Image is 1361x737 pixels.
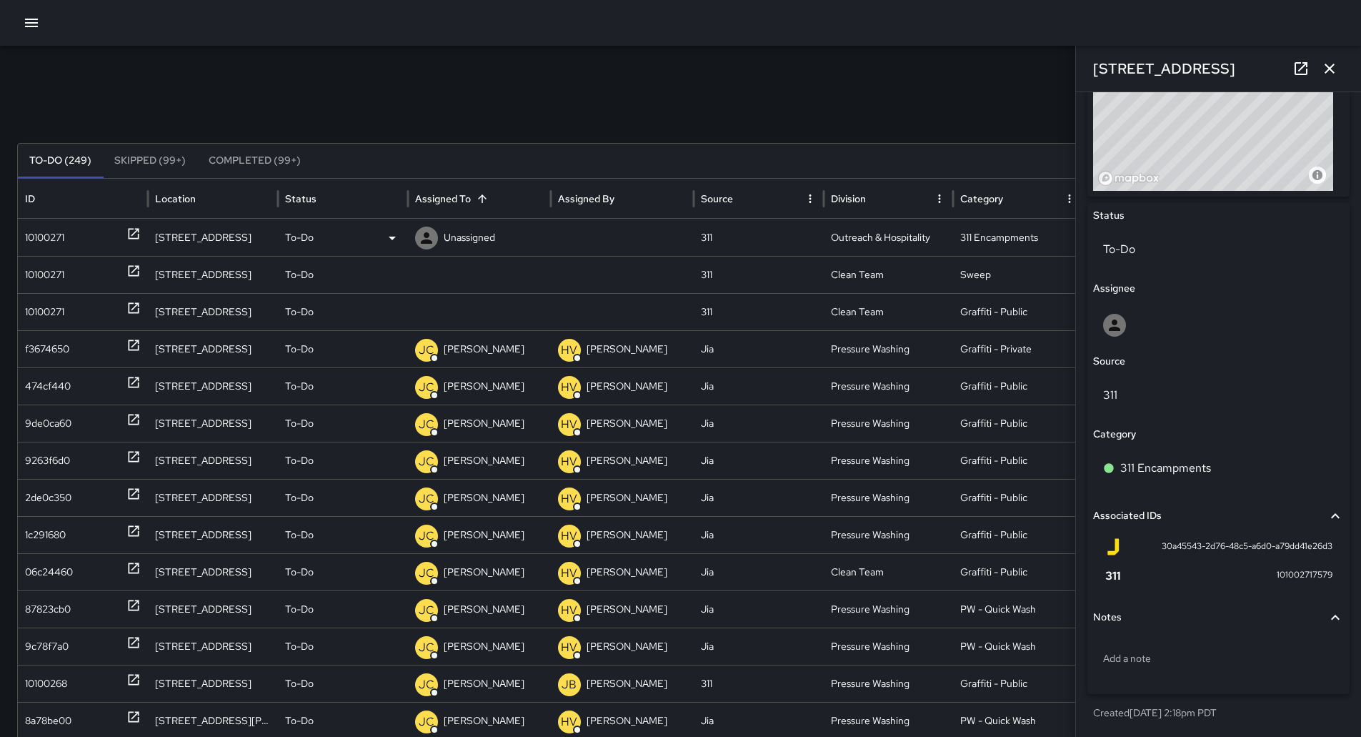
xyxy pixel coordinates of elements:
[444,628,524,665] p: [PERSON_NAME]
[148,628,278,665] div: 701 Minna Street
[953,628,1083,665] div: PW - Quick Wash
[285,591,314,628] p: To-Do
[285,219,314,256] p: To-Do
[587,480,667,516] p: [PERSON_NAME]
[587,554,667,590] p: [PERSON_NAME]
[285,666,314,702] p: To-Do
[561,416,577,433] p: HV
[953,405,1083,442] div: Graffiti - Public
[285,294,314,330] p: To-Do
[285,331,314,367] p: To-Do
[25,192,35,205] div: ID
[419,342,434,359] p: JC
[419,565,434,582] p: JC
[419,490,434,508] p: JC
[444,554,524,590] p: [PERSON_NAME]
[953,293,1083,330] div: Graffiti - Public
[953,219,1083,256] div: 311 Encampments
[587,405,667,442] p: [PERSON_NAME]
[444,219,495,256] p: Unassigned
[694,367,824,405] div: Jia
[444,517,524,553] p: [PERSON_NAME]
[701,192,733,205] div: Source
[444,591,524,628] p: [PERSON_NAME]
[824,665,954,702] div: Pressure Washing
[444,405,524,442] p: [PERSON_NAME]
[561,639,577,656] p: HV
[561,602,577,619] p: HV
[694,590,824,628] div: Jia
[25,442,70,479] div: 9263f6d0
[25,517,66,553] div: 1c291680
[824,367,954,405] div: Pressure Washing
[953,553,1083,590] div: Graffiti - Public
[285,368,314,405] p: To-Do
[694,330,824,367] div: Jia
[285,554,314,590] p: To-Do
[587,368,667,405] p: [PERSON_NAME]
[831,192,866,205] div: Division
[25,257,64,293] div: 10100271
[285,480,314,516] p: To-Do
[561,453,577,470] p: HV
[419,528,434,545] p: JC
[558,192,614,205] div: Assigned By
[148,219,278,256] div: 1120 Mission Street
[25,591,71,628] div: 87823cb0
[148,367,278,405] div: 1012 Mission Street
[824,442,954,479] div: Pressure Washing
[419,639,434,656] p: JC
[419,713,434,731] p: JC
[587,331,667,367] p: [PERSON_NAME]
[148,479,278,516] div: 460 Natoma Street
[419,453,434,470] p: JC
[25,628,69,665] div: 9c78f7a0
[1060,189,1080,209] button: Category column menu
[444,442,524,479] p: [PERSON_NAME]
[953,665,1083,702] div: Graffiti - Public
[444,368,524,405] p: [PERSON_NAME]
[953,256,1083,293] div: Sweep
[561,565,577,582] p: HV
[824,479,954,516] div: Pressure Washing
[953,516,1083,553] div: Graffiti - Public
[148,256,278,293] div: 31 8th Street
[953,479,1083,516] div: Graffiti - Public
[285,442,314,479] p: To-Do
[824,628,954,665] div: Pressure Washing
[587,591,667,628] p: [PERSON_NAME]
[148,405,278,442] div: 101 6th Street
[148,665,278,702] div: 1111 Mission Street
[587,666,667,702] p: [PERSON_NAME]
[25,480,71,516] div: 2de0c350
[155,192,196,205] div: Location
[694,256,824,293] div: 311
[824,516,954,553] div: Pressure Washing
[561,342,577,359] p: HV
[285,628,314,665] p: To-Do
[694,628,824,665] div: Jia
[824,256,954,293] div: Clean Team
[824,219,954,256] div: Outreach & Hospitality
[960,192,1003,205] div: Category
[824,590,954,628] div: Pressure Washing
[444,331,524,367] p: [PERSON_NAME]
[472,189,492,209] button: Sort
[694,479,824,516] div: Jia
[587,517,667,553] p: [PERSON_NAME]
[694,293,824,330] div: 311
[285,257,314,293] p: To-Do
[148,590,278,628] div: 508 Natoma Street
[824,330,954,367] div: Pressure Washing
[587,442,667,479] p: [PERSON_NAME]
[444,666,524,702] p: [PERSON_NAME]
[824,553,954,590] div: Clean Team
[103,144,197,178] button: Skipped (99+)
[148,553,278,590] div: 454 Natoma Street
[419,379,434,396] p: JC
[25,666,67,702] div: 10100268
[197,144,312,178] button: Completed (99+)
[444,480,524,516] p: [PERSON_NAME]
[694,516,824,553] div: Jia
[285,405,314,442] p: To-Do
